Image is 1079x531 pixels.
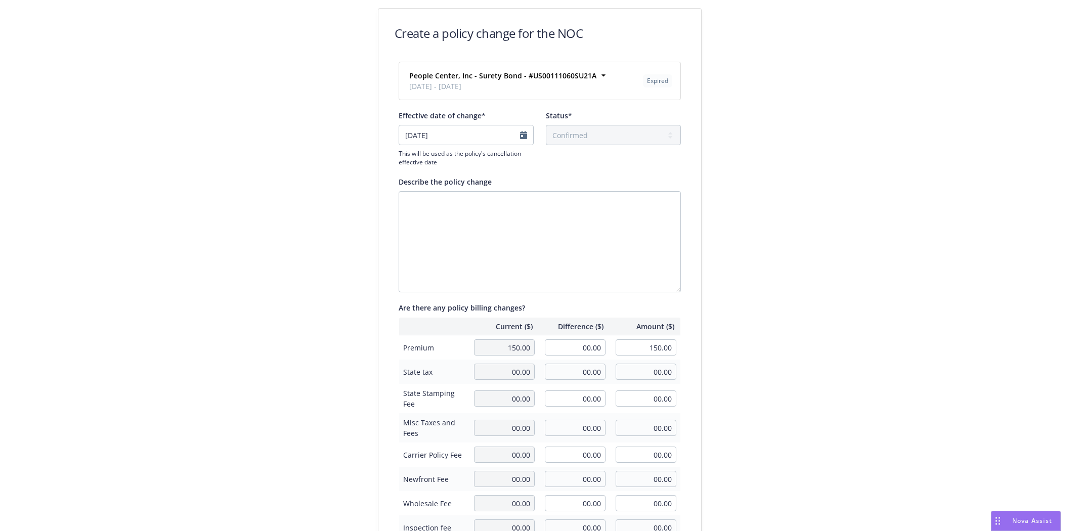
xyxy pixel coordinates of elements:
span: Nova Assist [1012,516,1052,525]
span: Difference ($) [545,321,603,332]
input: MM/DD/YYYY [399,125,534,145]
span: This will be used as the policy's cancellation effective date [399,149,534,166]
span: Status* [546,111,572,120]
span: Describe the policy change [399,177,492,187]
span: Are there any policy billing changes? [399,303,525,313]
span: Amount ($) [616,321,674,332]
span: State tax [403,367,464,377]
span: Misc Taxes and Fees [403,417,464,438]
strong: People Center, Inc - Surety Bond - #US00111060SU21A [409,71,596,80]
span: State Stamping Fee [403,388,464,409]
span: Wholesale Fee [403,498,464,509]
span: Expired [647,76,668,85]
span: Current ($) [474,321,533,332]
div: Drag to move [991,511,1004,530]
span: Carrier Policy Fee [403,450,464,460]
button: Nova Assist [991,511,1061,531]
span: Newfront Fee [403,474,464,484]
span: Effective date of change* [399,111,486,120]
span: [DATE] - [DATE] [409,81,596,92]
span: Premium [403,342,464,353]
h1: Create a policy change for the NOC [395,25,583,41]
